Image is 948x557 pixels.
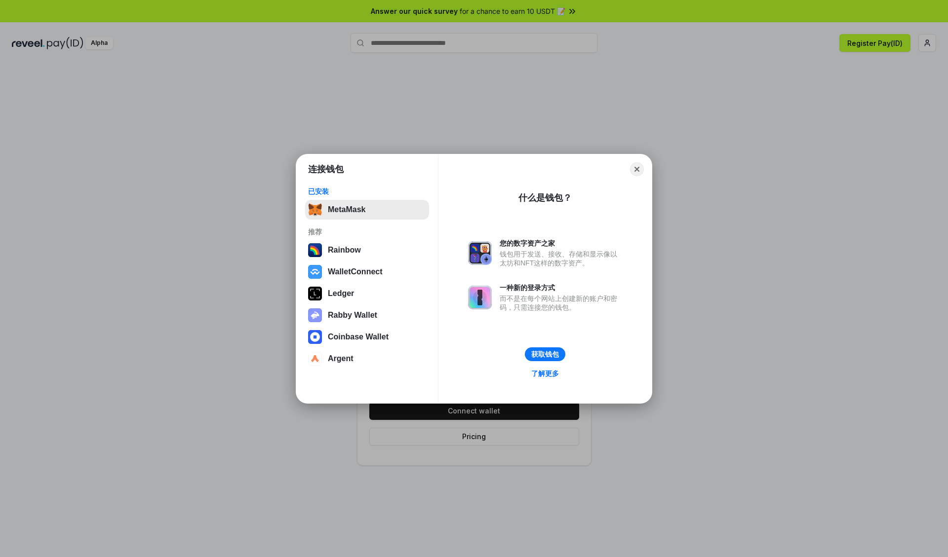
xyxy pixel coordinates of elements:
[328,311,377,320] div: Rabby Wallet
[500,250,622,267] div: 钱包用于发送、接收、存储和显示像以太坊和NFT这样的数字资产。
[630,162,644,176] button: Close
[308,352,322,366] img: svg+xml,%3Csvg%20width%3D%2228%22%20height%3D%2228%22%20viewBox%3D%220%200%2028%2028%22%20fill%3D...
[305,200,429,220] button: MetaMask
[500,294,622,312] div: 而不是在每个网站上创建新的账户和密码，只需连接您的钱包。
[328,205,365,214] div: MetaMask
[531,369,559,378] div: 了解更多
[308,203,322,217] img: svg+xml,%3Csvg%20fill%3D%22none%22%20height%3D%2233%22%20viewBox%3D%220%200%2035%2033%22%20width%...
[308,243,322,257] img: svg+xml,%3Csvg%20width%3D%22120%22%20height%3D%22120%22%20viewBox%3D%220%200%20120%20120%22%20fil...
[518,192,572,204] div: 什么是钱包？
[328,267,383,276] div: WalletConnect
[305,349,429,369] button: Argent
[328,289,354,298] div: Ledger
[525,367,565,380] a: 了解更多
[328,354,354,363] div: Argent
[305,327,429,347] button: Coinbase Wallet
[308,287,322,300] img: svg+xml,%3Csvg%20xmlns%3D%22http%3A%2F%2Fwww.w3.org%2F2000%2Fsvg%22%20width%3D%2228%22%20height%3...
[308,265,322,279] img: svg+xml,%3Csvg%20width%3D%2228%22%20height%3D%2228%22%20viewBox%3D%220%200%2028%2028%22%20fill%3D...
[305,240,429,260] button: Rainbow
[500,239,622,248] div: 您的数字资产之家
[308,330,322,344] img: svg+xml,%3Csvg%20width%3D%2228%22%20height%3D%2228%22%20viewBox%3D%220%200%2028%2028%22%20fill%3D...
[328,246,361,255] div: Rainbow
[308,308,322,322] img: svg+xml,%3Csvg%20xmlns%3D%22http%3A%2F%2Fwww.w3.org%2F2000%2Fsvg%22%20fill%3D%22none%22%20viewBox...
[308,163,344,175] h1: 连接钱包
[308,227,426,236] div: 推荐
[468,286,492,309] img: svg+xml,%3Csvg%20xmlns%3D%22http%3A%2F%2Fwww.w3.org%2F2000%2Fsvg%22%20fill%3D%22none%22%20viewBox...
[305,305,429,325] button: Rabby Wallet
[308,187,426,196] div: 已安装
[305,284,429,303] button: Ledger
[468,241,492,265] img: svg+xml,%3Csvg%20xmlns%3D%22http%3A%2F%2Fwww.w3.org%2F2000%2Fsvg%22%20fill%3D%22none%22%20viewBox...
[305,262,429,282] button: WalletConnect
[525,347,565,361] button: 获取钱包
[328,333,389,341] div: Coinbase Wallet
[531,350,559,359] div: 获取钱包
[500,283,622,292] div: 一种新的登录方式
